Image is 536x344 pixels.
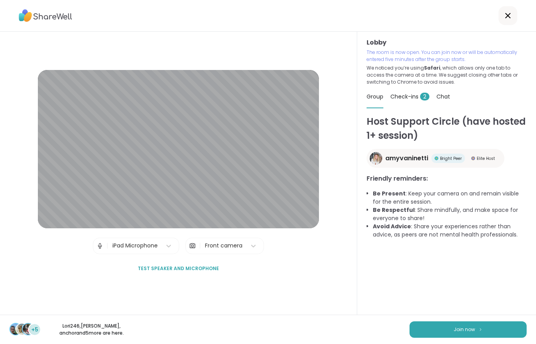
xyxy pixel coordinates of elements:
[96,238,103,254] img: Microphone
[135,260,222,277] button: Test speaker and microphone
[205,242,242,250] div: Front camera
[199,238,201,254] span: |
[436,93,450,100] span: Chat
[424,64,440,71] b: Safari
[471,156,475,160] img: Elite Host
[373,222,527,239] li: : Share your experiences rather than advice, as peers are not mental health professionals.
[373,190,527,206] li: : Keep your camera on and remain visible for the entire session.
[19,7,72,25] img: ShareWell Logo
[390,93,429,100] span: Check-ins
[410,321,527,338] button: Join now
[138,265,219,272] span: Test speaker and microphone
[16,324,27,335] img: spencer
[367,115,527,143] h1: Host Support Circle (have hosted 1+ session)
[373,206,527,222] li: : Share mindfully, and make space for everyone to share!
[454,326,475,333] span: Join now
[367,38,527,47] h3: Lobby
[370,152,382,165] img: amyvaninetti
[385,154,428,163] span: amyvaninetti
[367,149,504,168] a: amyvaninettiamyvaninettiBright PeerBright PeerElite HostElite Host
[48,322,135,337] p: Lori246 , [PERSON_NAME] , anchor and 5 more are here.
[367,93,383,100] span: Group
[10,324,21,335] img: Lori246
[367,174,527,183] h3: Friendly reminders:
[478,327,483,331] img: ShareWell Logomark
[31,326,38,334] span: +5
[477,156,495,161] span: Elite Host
[440,156,462,161] span: Bright Peer
[367,64,527,86] p: We noticed you’re using , which allows only one tab to access the camera at a time. We suggest cl...
[189,238,196,254] img: Camera
[434,156,438,160] img: Bright Peer
[420,93,429,100] span: 2
[367,49,527,63] p: The room is now open. You can join now or will be automatically entered five minutes after the gr...
[373,222,411,230] b: Avoid Advice
[107,238,109,254] span: |
[373,206,415,214] b: Be Respectful
[23,324,34,335] img: anchor
[373,190,406,197] b: Be Present
[112,242,158,250] div: iPad Microphone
